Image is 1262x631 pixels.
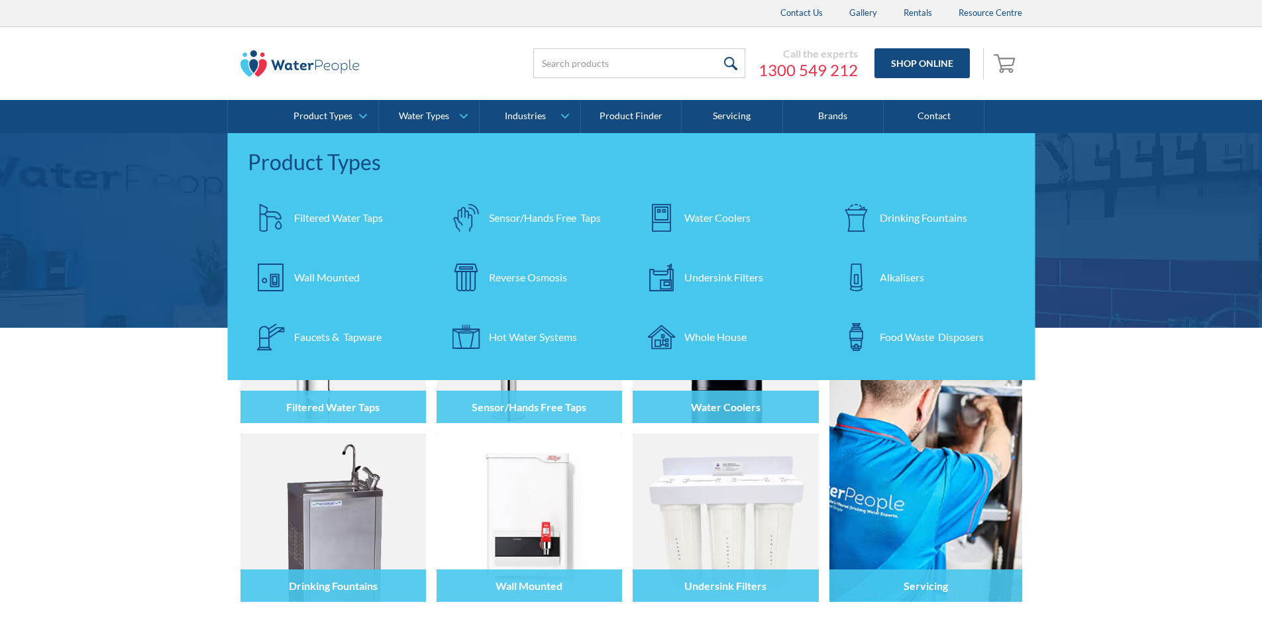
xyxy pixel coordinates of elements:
[240,50,360,77] img: The Water People
[874,48,970,78] a: Shop Online
[684,210,751,226] div: Water Coolers
[294,210,383,226] div: Filtered Water Taps
[496,579,562,592] h4: Wall Mounted
[990,48,1022,79] a: Open empty cart
[884,100,984,133] a: Contact
[533,48,745,78] input: Search products
[248,146,1016,178] div: Product Types
[638,314,820,360] a: Whole House
[480,100,580,133] a: Industries
[880,269,924,285] div: Alkalisers
[286,401,380,413] h4: Filtered Water Taps
[684,269,763,285] div: Undersink Filters
[880,329,984,345] div: Food Waste Disposers
[833,254,1016,301] a: Alkalisers
[293,111,352,122] div: Product Types
[437,434,622,602] img: Wall Mounted
[443,254,625,301] a: Reverse Osmosis
[682,100,782,133] a: Servicing
[684,329,747,345] div: Whole House
[278,100,378,133] a: Product Types
[638,195,820,241] a: Water Coolers
[829,255,1022,602] a: Servicing
[505,111,546,122] div: Industries
[581,100,682,133] a: Product Finder
[783,100,884,133] a: Brands
[833,314,1016,360] a: Food Waste Disposers
[489,210,601,226] div: Sensor/Hands Free Taps
[759,47,858,60] div: Call the experts
[228,133,1035,380] nav: Product Types
[379,100,479,133] a: Water Types
[489,269,567,285] div: Reverse Osmosis
[294,329,382,345] div: Faucets & Tapware
[638,254,820,301] a: Undersink Filters
[880,210,967,226] div: Drinking Fountains
[472,401,586,413] h4: Sensor/Hands Free Taps
[633,434,818,602] img: Undersink Filters
[684,579,766,592] h4: Undersink Filters
[289,579,378,592] h4: Drinking Fountains
[904,579,948,592] h4: Servicing
[443,195,625,241] a: Sensor/Hands Free Taps
[443,314,625,360] a: Hot Water Systems
[240,434,426,602] img: Drinking Fountains
[833,195,1016,241] a: Drinking Fountains
[399,111,449,122] div: Water Types
[248,195,430,241] a: Filtered Water Taps
[759,60,858,80] a: 1300 549 212
[294,269,360,285] div: Wall Mounted
[248,314,430,360] a: Faucets & Tapware
[248,254,430,301] a: Wall Mounted
[691,401,761,413] h4: Water Coolers
[489,329,577,345] div: Hot Water Systems
[994,52,1019,73] img: shopping cart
